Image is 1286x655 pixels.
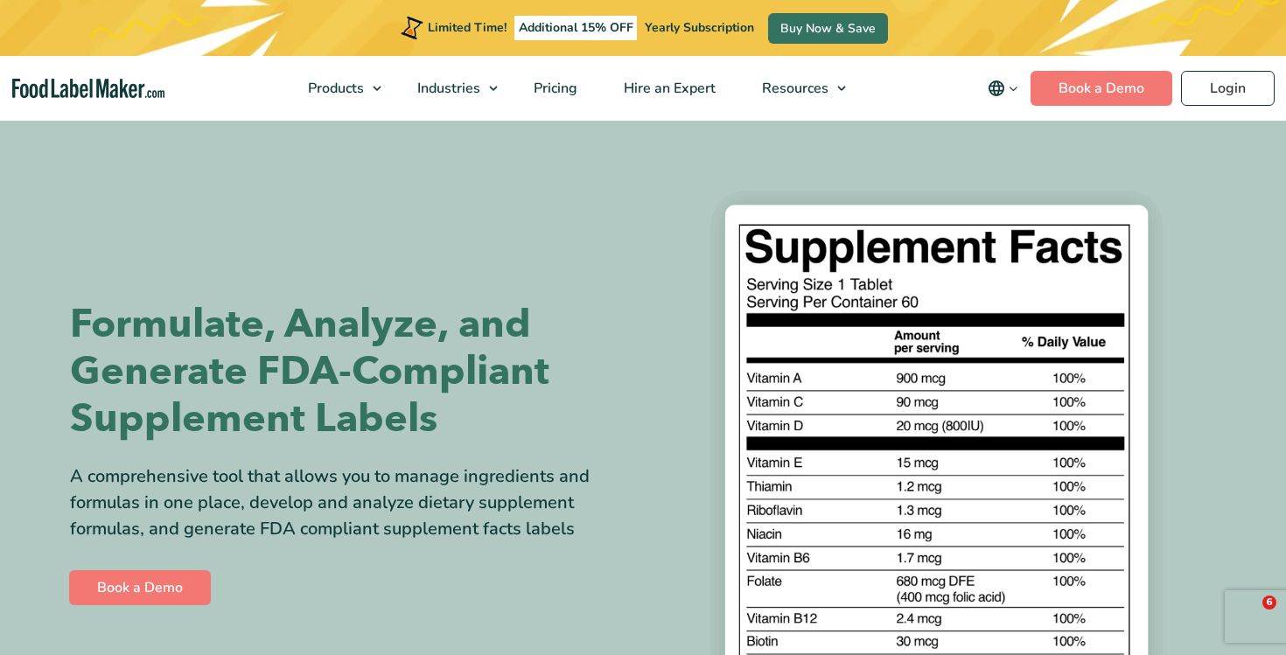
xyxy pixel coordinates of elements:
span: Industries [412,79,482,98]
a: Buy Now & Save [768,13,888,44]
span: Products [303,79,366,98]
iframe: Intercom live chat [1227,596,1269,638]
span: Pricing [528,79,579,98]
a: Products [285,56,390,121]
a: Book a Demo [1031,71,1172,106]
div: A comprehensive tool that allows you to manage ingredients and formulas in one place, develop and... [70,463,630,542]
a: Pricing [511,56,597,121]
span: Resources [757,79,830,98]
span: 6 [1262,596,1276,610]
a: Hire an Expert [601,56,735,121]
a: Industries [395,56,507,121]
a: Resources [739,56,855,121]
span: Yearly Subscription [645,19,754,36]
a: Login [1181,71,1275,106]
h1: Formulate, Analyze, and Generate FDA-Compliant Supplement Labels [70,301,630,442]
span: Limited Time! [428,19,507,36]
a: Book a Demo [69,570,211,605]
span: Hire an Expert [619,79,717,98]
span: Additional 15% OFF [514,16,638,40]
